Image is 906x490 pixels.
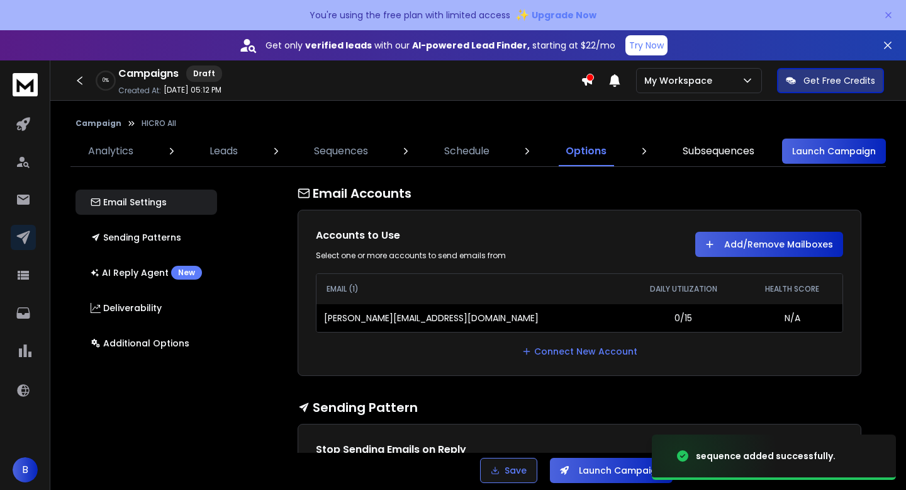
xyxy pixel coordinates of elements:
[75,331,217,356] button: Additional Options
[316,274,625,304] th: EMAIL (1)
[306,136,376,166] a: Sequences
[91,266,202,280] p: AI Reply Agent
[88,144,133,159] p: Analytics
[625,274,742,304] th: DAILY UTILIZATION
[625,304,742,332] td: 0/15
[91,231,181,244] p: Sending Patterns
[210,144,238,159] p: Leads
[550,458,673,483] button: Launch Campaign
[324,312,539,324] p: [PERSON_NAME][EMAIL_ADDRESS][DOMAIN_NAME]
[558,136,614,166] a: Options
[683,144,754,159] p: Subsequences
[91,337,189,350] p: Additional Options
[480,458,537,483] button: Save
[75,118,121,128] button: Campaign
[81,136,141,166] a: Analytics
[625,35,668,55] button: Try Now
[298,399,861,416] h1: Sending Pattern
[695,232,843,257] button: Add/Remove Mailboxes
[742,274,842,304] th: HEALTH SCORE
[644,74,717,87] p: My Workspace
[437,136,497,166] a: Schedule
[675,136,762,166] a: Subsequences
[515,3,596,28] button: ✨Upgrade Now
[696,450,836,462] div: sequence added successfully.
[75,295,217,321] button: Deliverability
[310,9,510,21] p: You're using the free plan with limited access
[75,190,217,215] button: Email Settings
[444,144,489,159] p: Schedule
[118,66,179,81] h1: Campaigns
[13,457,38,482] button: B
[412,39,530,52] strong: AI-powered Lead Finder,
[316,228,567,243] h1: Accounts to Use
[75,225,217,250] button: Sending Patterns
[202,136,245,166] a: Leads
[782,139,886,164] button: Launch Campaign
[118,86,161,96] p: Created At:
[515,6,529,24] span: ✨
[305,39,372,52] strong: verified leads
[803,74,875,87] p: Get Free Credits
[103,77,109,84] p: 0 %
[91,302,162,314] p: Deliverability
[750,312,835,324] p: N/A
[164,85,221,95] p: [DATE] 05:12 PM
[522,345,637,358] a: Connect New Account
[566,144,607,159] p: Options
[629,39,664,52] p: Try Now
[75,260,217,285] button: AI Reply AgentNew
[314,144,368,159] p: Sequences
[316,251,567,261] div: Select one or more accounts to send emails from
[13,73,38,96] img: logo
[298,185,861,202] h1: Email Accounts
[532,9,596,21] span: Upgrade Now
[186,66,222,82] div: Draft
[266,39,615,52] p: Get only with our starting at $22/mo
[171,266,202,280] div: New
[316,442,567,457] h1: Stop Sending Emails on Reply
[777,68,884,93] button: Get Free Credits
[142,118,176,128] p: HICRO All
[91,196,167,208] p: Email Settings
